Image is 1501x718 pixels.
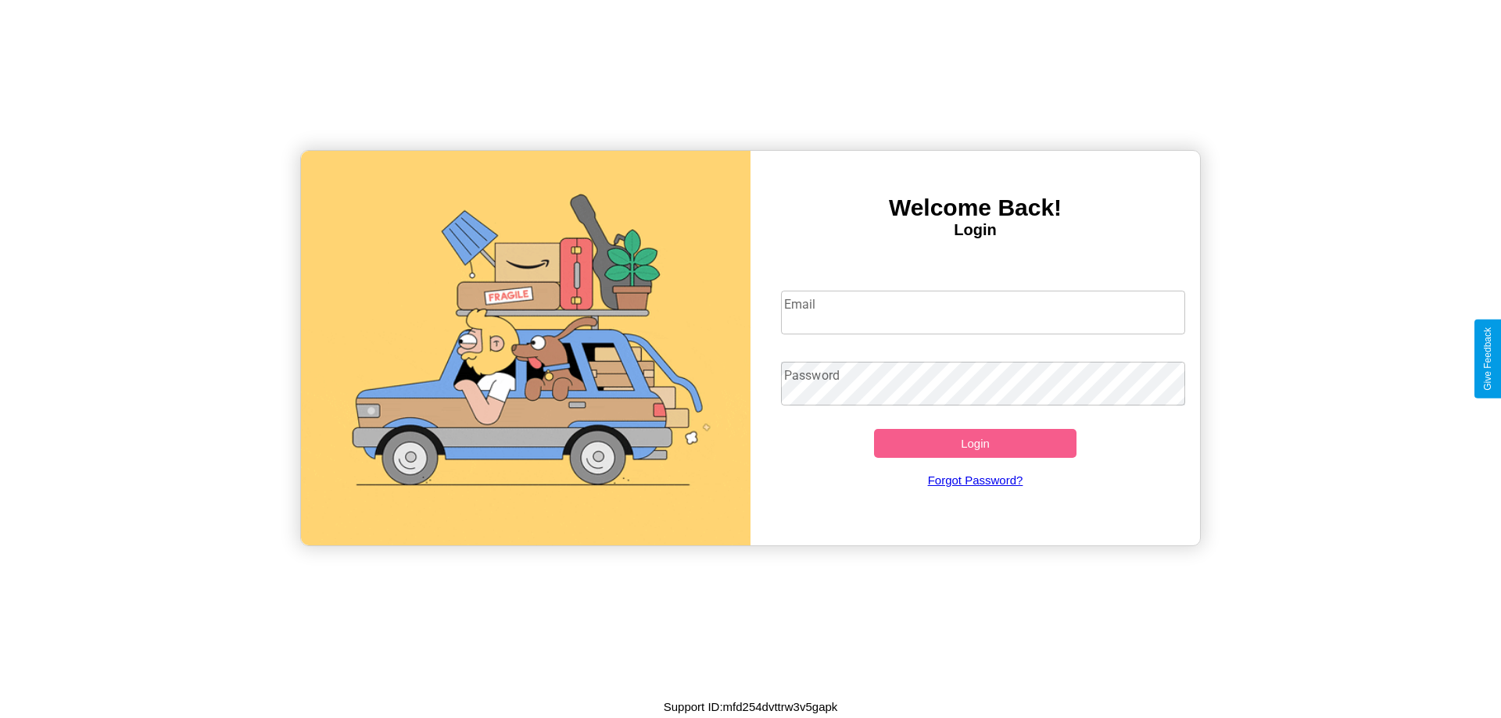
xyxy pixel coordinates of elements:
p: Support ID: mfd254dvttrw3v5gapk [664,696,838,717]
h4: Login [750,221,1200,239]
h3: Welcome Back! [750,195,1200,221]
a: Forgot Password? [773,458,1178,502]
div: Give Feedback [1482,327,1493,391]
img: gif [301,151,750,545]
button: Login [874,429,1076,458]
